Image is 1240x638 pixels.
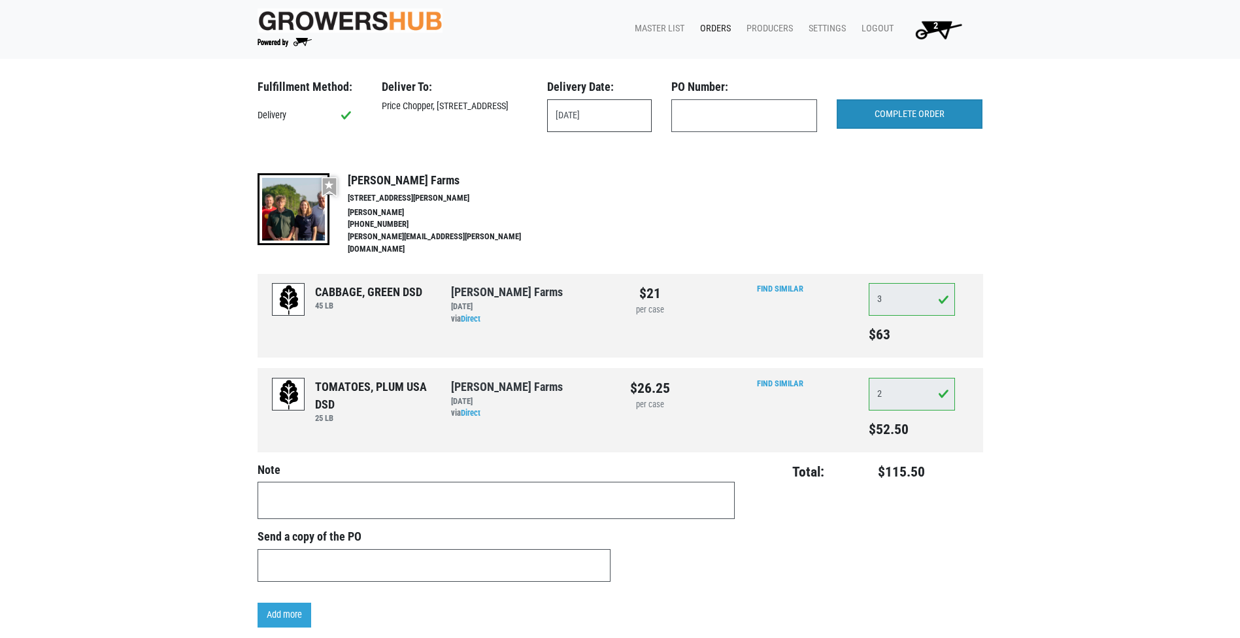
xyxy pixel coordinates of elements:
img: thumbnail-8a08f3346781c529aa742b86dead986c.jpg [258,173,329,245]
div: Price Chopper, [STREET_ADDRESS] [372,99,537,114]
a: 2 [899,16,973,42]
h5: $52.50 [869,421,956,438]
span: 2 [933,20,938,31]
div: $26.25 [630,378,670,399]
h5: $63 [869,326,956,343]
h3: Fulfillment Method: [258,80,362,94]
li: [PHONE_NUMBER] [348,218,549,231]
div: per case [630,304,670,316]
img: Powered by Big Wheelbarrow [258,38,312,47]
a: [PERSON_NAME] Farms [451,380,563,394]
a: [PERSON_NAME] Farms [451,285,563,299]
h4: Note [258,463,735,477]
h3: Delivery Date: [547,80,652,94]
div: CABBAGE, GREEN DSD [315,283,422,301]
input: Select Date [547,99,652,132]
img: original-fc7597fdc6adbb9d0e2ae620e786d1a2.jpg [258,8,443,33]
a: Find Similar [757,284,803,294]
li: [PERSON_NAME][EMAIL_ADDRESS][PERSON_NAME][DOMAIN_NAME] [348,231,549,256]
a: Orders [690,16,736,41]
div: [DATE] [451,301,611,313]
h4: Total: [755,463,825,480]
h3: Deliver To: [382,80,528,94]
a: Add more [258,603,311,628]
a: Settings [798,16,851,41]
li: [PERSON_NAME] [348,207,549,219]
div: TOMATOES, PLUM USA DSD [315,378,431,413]
div: [DATE] [451,395,611,408]
h6: 45 LB [315,301,422,311]
a: Producers [736,16,798,41]
h3: PO Number: [671,80,817,94]
div: via [451,313,611,326]
a: Direct [461,408,480,418]
div: $21 [630,283,670,304]
input: Qty [869,378,956,411]
h4: [PERSON_NAME] Farms [348,173,549,188]
img: placeholder-variety-43d6402dacf2d531de610a020419775a.svg [273,284,305,316]
a: Logout [851,16,899,41]
div: per case [630,399,670,411]
li: [STREET_ADDRESS][PERSON_NAME] [348,192,549,205]
div: via [451,407,611,420]
h3: Send a copy of the PO [258,529,611,544]
a: Find Similar [757,378,803,388]
input: Qty [869,283,956,316]
img: Cart [909,16,967,42]
img: placeholder-variety-43d6402dacf2d531de610a020419775a.svg [273,378,305,411]
a: Master List [624,16,690,41]
h4: $115.50 [832,463,925,480]
input: COMPLETE ORDER [837,99,982,129]
a: Direct [461,314,480,324]
h6: 25 LB [315,413,431,423]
